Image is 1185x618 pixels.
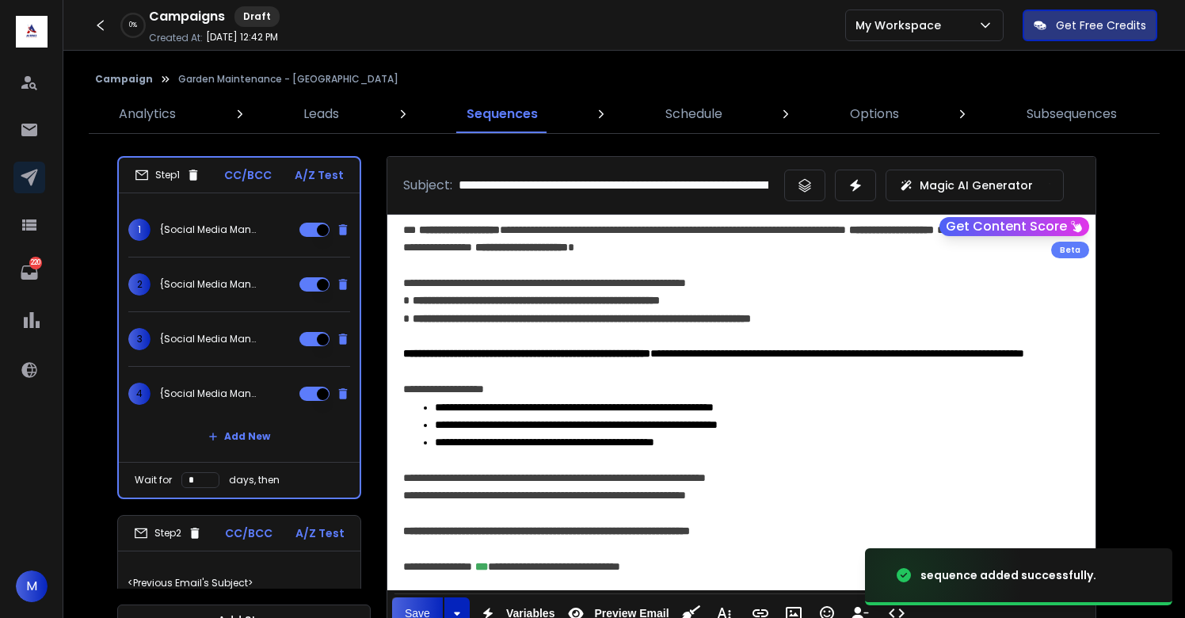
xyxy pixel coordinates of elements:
[95,73,153,86] button: Campaign
[886,170,1064,201] button: Magic AI Generator
[119,105,176,124] p: Analytics
[920,177,1033,193] p: Magic AI Generator
[855,17,947,33] p: My Workspace
[920,567,1096,583] div: sequence added successfully.
[303,105,339,124] p: Leads
[128,561,351,605] p: <Previous Email's Subject>
[135,168,200,182] div: Step 1
[1027,105,1117,124] p: Subsequences
[225,525,272,541] p: CC/BCC
[1017,95,1126,133] a: Subsequences
[149,7,225,26] h1: Campaigns
[160,223,261,236] p: {Social Media Management - {{firstName}} | Social Media Needs - {{firstName}} | Prices and Packag...
[128,383,151,405] span: 4
[128,219,151,241] span: 1
[457,95,547,133] a: Sequences
[16,570,48,602] button: M
[128,273,151,296] span: 2
[403,176,452,195] p: Subject:
[29,257,42,269] p: 220
[295,167,344,183] p: A/Z Test
[294,95,349,133] a: Leads
[129,21,137,30] p: 0 %
[160,333,261,345] p: {Social Media Management - {{firstName}} | Social Media Needs - {{firstName}} | Prices and Packag...
[16,16,48,48] img: logo
[117,156,361,499] li: Step1CC/BCCA/Z Test1{Social Media Management - {{firstName}} | Social Media Needs - {{firstName}}...
[224,167,272,183] p: CC/BCC
[135,474,172,486] p: Wait for
[850,105,899,124] p: Options
[196,421,283,452] button: Add New
[160,387,261,400] p: {Social Media Management - {{firstName}} | Social Media Needs - {{firstName}} | Prices and Packag...
[1056,17,1146,33] p: Get Free Credits
[178,73,398,86] p: Garden Maintenance - [GEOGRAPHIC_DATA]
[234,6,280,27] div: Draft
[840,95,909,133] a: Options
[295,525,345,541] p: A/Z Test
[128,328,151,350] span: 3
[467,105,538,124] p: Sequences
[134,526,202,540] div: Step 2
[656,95,732,133] a: Schedule
[109,95,185,133] a: Analytics
[160,278,261,291] p: {Social Media Management - {{firstName}} | Social Media Needs - {{firstName}} | Prices and Packag...
[229,474,280,486] p: days, then
[1023,10,1157,41] button: Get Free Credits
[665,105,722,124] p: Schedule
[1051,242,1089,258] div: Beta
[206,31,278,44] p: [DATE] 12:42 PM
[149,32,203,44] p: Created At:
[13,257,45,288] a: 220
[939,217,1089,236] button: Get Content Score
